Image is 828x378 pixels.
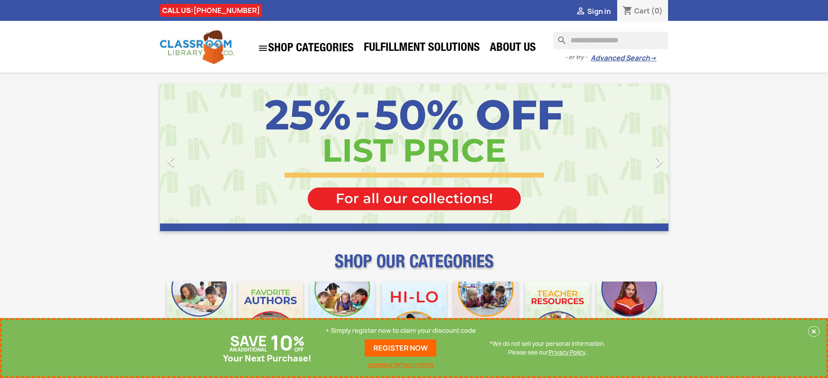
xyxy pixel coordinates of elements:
span: → [650,54,656,63]
div: CALL US: [160,4,262,17]
p: SHOP OUR CATEGORIES [160,259,668,275]
span: Cart [634,6,650,16]
span: - or try - [565,53,591,62]
ul: Carousel container [160,83,668,231]
a: Previous [160,83,236,231]
img: CLC_Phonics_And_Decodables_Mobile.jpg [310,282,375,346]
i:  [648,151,670,172]
a: Advanced Search→ [591,54,656,63]
a: [PHONE_NUMBER] [193,6,260,15]
img: CLC_Dyslexia_Mobile.jpg [597,282,662,346]
a: SHOP CATEGORIES [253,39,358,58]
span: (0) [651,6,663,16]
img: Classroom Library Company [160,30,234,64]
a: Fulfillment Solutions [359,40,484,57]
img: CLC_Teacher_Resources_Mobile.jpg [525,282,590,346]
a: About Us [485,40,540,57]
a:  Sign in [575,7,611,16]
i:  [575,7,586,17]
img: CLC_Fiction_Nonfiction_Mobile.jpg [453,282,518,346]
span: Sign in [587,7,611,16]
img: CLC_Favorite_Authors_Mobile.jpg [238,282,303,346]
i:  [160,151,182,172]
i: shopping_cart [622,6,633,17]
i: search [553,32,564,42]
a: Next [592,83,668,231]
img: CLC_HiLo_Mobile.jpg [382,282,446,346]
i:  [258,43,268,53]
img: CLC_Bulk_Mobile.jpg [167,282,232,346]
input: Search [553,32,668,49]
